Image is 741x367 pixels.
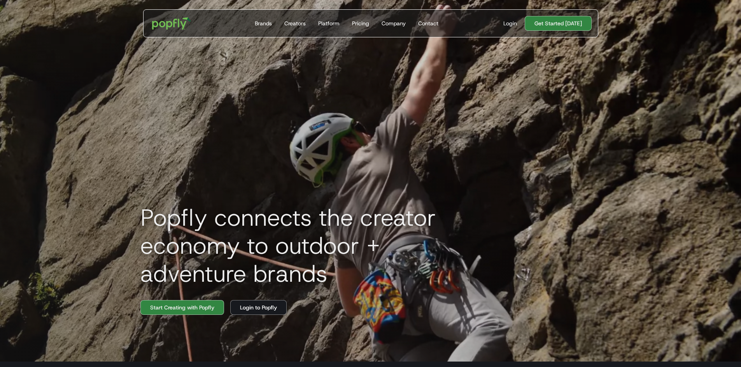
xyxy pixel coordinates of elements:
[315,10,343,37] a: Platform
[500,19,520,27] a: Login
[349,10,372,37] a: Pricing
[503,19,517,27] div: Login
[352,19,369,27] div: Pricing
[382,19,406,27] div: Company
[318,19,340,27] div: Platform
[230,300,287,315] a: Login to Popfly
[147,12,197,35] a: home
[418,19,438,27] div: Contact
[134,204,484,288] h1: Popfly connects the creator economy to outdoor + adventure brands
[284,19,306,27] div: Creators
[415,10,441,37] a: Contact
[525,16,592,31] a: Get Started [DATE]
[255,19,272,27] div: Brands
[281,10,309,37] a: Creators
[378,10,409,37] a: Company
[252,10,275,37] a: Brands
[140,300,224,315] a: Start Creating with Popfly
